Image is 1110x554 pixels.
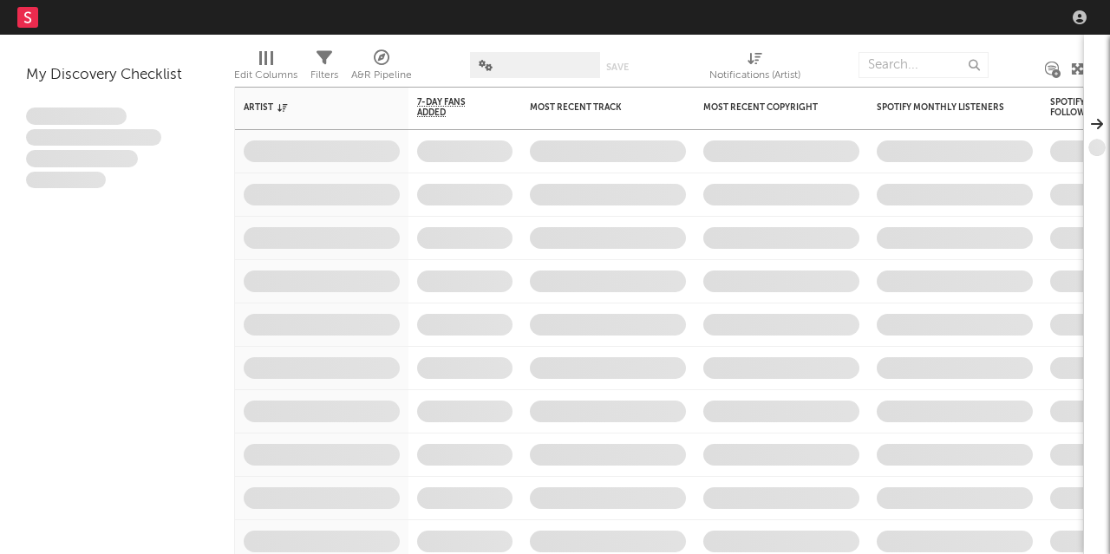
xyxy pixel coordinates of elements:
button: Filter by Spotify Monthly Listeners [1015,99,1033,116]
button: Filter by Most Recent Copyright [842,99,859,116]
span: Lorem ipsum dolor [26,108,127,125]
button: Filter by 7-Day Fans Added [495,99,513,116]
span: Integer aliquet in purus et [26,129,161,147]
div: My Discovery Checklist [26,65,208,86]
div: Artist [244,102,374,113]
span: 7-Day Fans Added [417,97,486,118]
div: Most Recent Track [530,102,660,113]
div: Notifications (Artist) [709,43,800,94]
div: Edit Columns [234,43,297,94]
div: A&R Pipeline [351,65,412,86]
div: Most Recent Copyright [703,102,833,113]
button: Filter by Artist [382,99,400,116]
div: A&R Pipeline [351,43,412,94]
button: Save [606,62,629,72]
button: Filter by Most Recent Track [669,99,686,116]
div: Filters [310,43,338,94]
span: Aliquam viverra [26,172,106,189]
input: Search... [859,52,989,78]
span: Praesent ac interdum [26,150,138,167]
div: Spotify Monthly Listeners [877,102,1007,113]
div: Edit Columns [234,65,297,86]
div: Filters [310,65,338,86]
div: Notifications (Artist) [709,65,800,86]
